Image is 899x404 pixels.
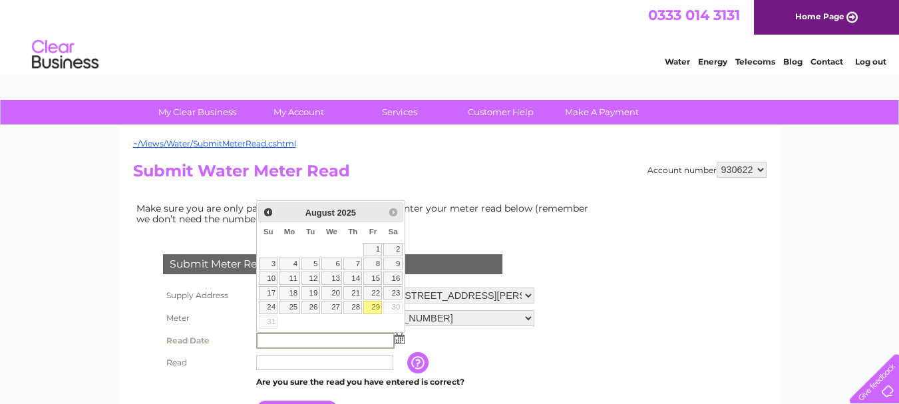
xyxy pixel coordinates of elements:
[855,57,886,67] a: Log out
[407,352,431,373] input: Information
[301,286,320,300] a: 19
[326,228,337,236] span: Wednesday
[136,7,765,65] div: Clear Business is a trading name of Verastar Limited (registered in [GEOGRAPHIC_DATA] No. 3667643...
[343,301,362,314] a: 28
[647,162,767,178] div: Account number
[253,373,538,391] td: Are you sure the read you have entered is correct?
[259,272,277,285] a: 10
[259,286,277,300] a: 17
[133,200,599,228] td: Make sure you are only paying for what you use. Simply enter your meter read below (remember we d...
[446,100,556,124] a: Customer Help
[363,301,382,314] a: 29
[160,284,253,307] th: Supply Address
[284,228,295,236] span: Monday
[783,57,803,67] a: Blog
[343,286,362,300] a: 21
[363,286,382,300] a: 22
[244,100,353,124] a: My Account
[383,286,402,300] a: 23
[389,228,398,236] span: Saturday
[301,301,320,314] a: 26
[698,57,727,67] a: Energy
[369,228,377,236] span: Friday
[321,286,343,300] a: 20
[648,7,740,23] a: 0333 014 3131
[133,162,767,187] h2: Submit Water Meter Read
[279,301,299,314] a: 25
[345,100,454,124] a: Services
[321,301,343,314] a: 27
[305,208,335,218] span: August
[259,258,277,271] a: 3
[395,333,405,344] img: ...
[306,228,315,236] span: Tuesday
[810,57,843,67] a: Contact
[735,57,775,67] a: Telecoms
[301,258,320,271] a: 5
[160,307,253,329] th: Meter
[363,272,382,285] a: 15
[264,228,273,236] span: Sunday
[343,272,362,285] a: 14
[260,204,275,220] a: Prev
[363,243,382,256] a: 1
[383,243,402,256] a: 2
[31,35,99,75] img: logo.png
[279,258,299,271] a: 4
[142,100,252,124] a: My Clear Business
[160,352,253,373] th: Read
[160,329,253,352] th: Read Date
[321,258,343,271] a: 6
[163,254,502,274] div: Submit Meter Read
[321,272,343,285] a: 13
[133,138,296,148] a: ~/Views/Water/SubmitMeterRead.cshtml
[279,286,299,300] a: 18
[263,207,273,218] span: Prev
[343,258,362,271] a: 7
[348,228,357,236] span: Thursday
[665,57,690,67] a: Water
[383,258,402,271] a: 9
[279,272,299,285] a: 11
[383,272,402,285] a: 16
[363,258,382,271] a: 8
[301,272,320,285] a: 12
[547,100,657,124] a: Make A Payment
[337,208,355,218] span: 2025
[259,301,277,314] a: 24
